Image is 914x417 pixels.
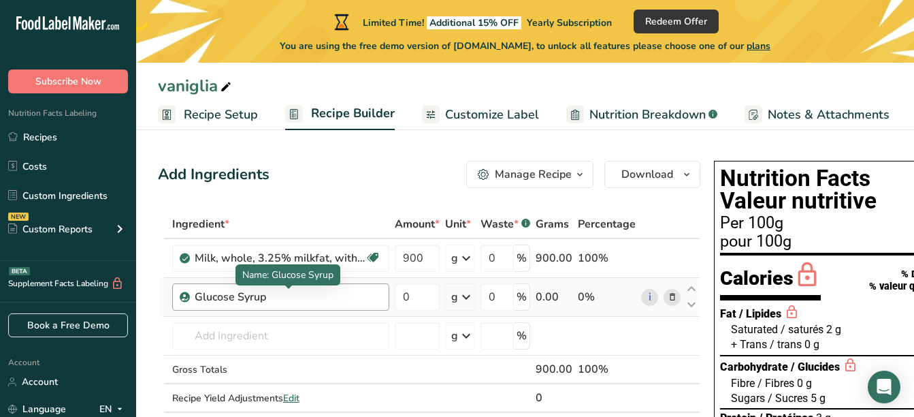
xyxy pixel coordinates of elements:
[621,166,673,183] span: Download
[172,362,389,377] div: Gross Totals
[427,16,521,29] span: Additional 15% OFF
[422,99,539,130] a: Customize Label
[731,323,778,336] span: Saturated
[445,216,471,232] span: Unit
[395,216,440,232] span: Amount
[527,16,612,29] span: Yearly Subscription
[536,390,572,406] div: 0
[604,161,700,188] button: Download
[634,10,719,33] button: Redeem Offer
[720,360,788,373] span: Carbohydrate
[331,14,612,30] div: Limited Time!
[747,40,770,52] span: plans
[578,250,636,266] div: 100%
[804,338,819,351] span: 0 g
[739,307,781,320] span: / Lipides
[791,360,840,373] span: / Glucides
[731,377,755,390] span: Fibre
[445,106,539,124] span: Customize Label
[172,322,389,350] input: Add Ingredient
[770,338,802,351] span: / trans
[578,216,636,232] span: Percentage
[35,74,101,89] span: Subscribe Now
[8,69,128,93] button: Subscribe Now
[720,261,821,300] div: Calories
[495,166,572,183] div: Manage Recipe
[645,14,707,29] span: Redeem Offer
[8,222,93,236] div: Custom Reports
[451,328,458,344] div: g
[578,361,636,377] div: 100%
[184,106,258,124] span: Recipe Setup
[311,104,395,123] span: Recipe Builder
[797,377,812,390] span: 0 g
[868,371,900,403] div: Open Intercom Messenger
[811,392,826,405] span: 5 g
[195,289,365,305] div: Glucose Syrup
[451,250,458,266] div: g
[536,250,572,266] div: 900.00
[731,338,767,351] span: + Trans
[536,289,572,305] div: 0.00
[195,250,365,266] div: Milk, whole, 3.25% milkfat, without added vitamin A and [MEDICAL_DATA]
[745,99,889,130] a: Notes & Attachments
[641,289,658,306] a: i
[172,216,229,232] span: Ingredient
[466,161,593,188] button: Manage Recipe
[280,39,770,53] span: You are using the free demo version of [DOMAIN_NAME], to unlock all features please choose one of...
[768,392,808,405] span: / Sucres
[781,323,823,336] span: / saturés
[720,307,736,320] span: Fat
[158,74,234,98] div: vaniglia
[826,323,841,336] span: 2 g
[451,289,458,305] div: g
[578,289,636,305] div: 0%
[768,106,889,124] span: Notes & Attachments
[731,392,765,405] span: Sugars
[536,361,572,377] div: 900.00
[566,99,717,130] a: Nutrition Breakdown
[536,216,569,232] span: Grams
[285,98,395,131] a: Recipe Builder
[480,216,530,232] div: Waste
[8,213,29,221] div: NEW
[242,268,333,281] span: Name: Glucose Syrup
[8,313,128,337] a: Book a Free Demo
[283,392,299,405] span: Edit
[589,106,706,124] span: Nutrition Breakdown
[172,391,389,405] div: Recipe Yield Adjustments
[9,267,30,275] div: BETA
[158,164,270,186] div: Add Ingredients
[757,377,794,390] span: / Fibres
[158,99,258,130] a: Recipe Setup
